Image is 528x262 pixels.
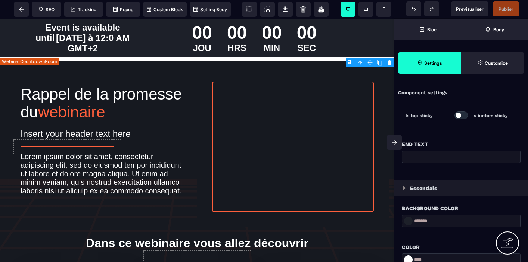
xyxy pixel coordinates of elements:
[227,24,247,35] div: HRS
[113,7,133,12] span: Popup
[192,24,212,35] div: JOU
[394,86,528,100] div: Component settings
[11,214,383,235] h1: Dans ce webinaire vous allez découvrir
[21,63,182,106] h1: Rappel de la promesse du
[456,6,484,12] span: Previsualiser
[38,85,105,102] span: webinaire
[451,1,488,16] span: Preview
[193,7,227,12] span: Setting Body
[424,60,442,66] strong: Settings
[260,2,275,17] span: Screenshot
[227,4,247,24] div: 00
[262,24,282,35] div: MIN
[485,60,508,66] strong: Customize
[403,186,406,190] img: loading
[242,2,257,17] span: View components
[402,204,521,213] div: Background Color
[297,4,317,24] div: 00
[493,27,504,32] strong: Body
[21,132,182,179] text: Lorem ipsum dolor sit amet, consectetur adipiscing elit, sed do eiusmod tempor incididunt ut labo...
[406,112,448,119] p: Is top sticky
[262,4,282,24] div: 00
[461,19,528,40] span: Open Layer Manager
[394,19,461,40] span: Open Blocks
[21,106,182,124] h2: Insert your header text here
[147,7,183,12] span: Custom Block
[35,4,120,24] span: Event is available until
[402,140,521,149] div: End text
[472,112,515,119] p: Is bottom sticky
[71,7,96,12] span: Tracking
[427,27,437,32] strong: Bloc
[410,184,437,193] p: Essentials
[398,52,461,74] span: Settings
[499,6,513,12] span: Publier
[297,24,317,35] div: SEC
[39,7,55,12] span: SEO
[192,4,212,24] div: 00
[56,14,130,35] span: [DATE] à 12:0 AM GMT+2
[461,52,524,74] span: Open Style Manager
[402,243,521,252] div: Color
